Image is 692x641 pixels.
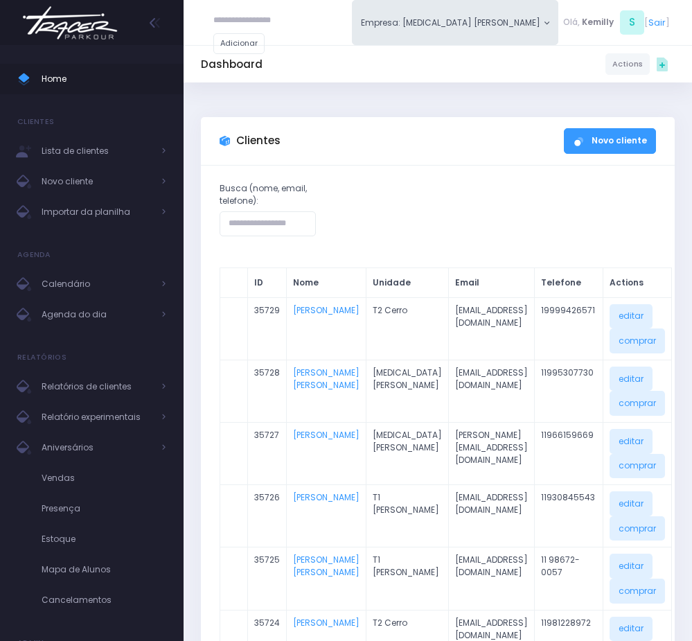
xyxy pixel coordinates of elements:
[366,485,449,547] td: T1 [PERSON_NAME]
[603,267,672,297] th: Actions
[535,422,603,484] td: 11966159669
[558,8,675,37] div: [ ]
[563,16,580,28] span: Olá,
[201,58,263,71] h5: Dashboard
[366,422,449,484] td: [MEDICAL_DATA] [PERSON_NAME]
[293,617,360,629] a: [PERSON_NAME]
[293,367,360,391] a: [PERSON_NAME] [PERSON_NAME]
[220,182,316,207] label: Busca (nome, email, telefone):
[287,267,366,297] th: Nome
[248,267,287,297] th: ID
[42,306,152,324] span: Agenda do dia
[42,500,166,518] span: Presença
[17,108,54,136] h4: Clientes
[449,267,535,297] th: Email
[620,10,644,35] span: S
[535,547,603,610] td: 11 98672-0057
[17,344,66,371] h4: Relatórios
[610,516,665,541] a: comprar
[42,408,152,426] span: Relatório experimentais
[449,297,535,360] td: [EMAIL_ADDRESS][DOMAIN_NAME]
[248,547,287,610] td: 35725
[248,360,287,422] td: 35728
[366,297,449,360] td: T2 Cerro
[213,33,265,54] a: Adicionar
[449,547,535,610] td: [EMAIL_ADDRESS][DOMAIN_NAME]
[42,439,152,457] span: Aniversários
[42,530,166,548] span: Estoque
[248,485,287,547] td: 35726
[236,134,281,147] h3: Clientes
[535,360,603,422] td: 11995307730
[582,16,614,28] span: Kemilly
[605,53,650,74] a: Actions
[293,429,360,441] a: [PERSON_NAME]
[42,203,152,221] span: Importar da planilha
[42,378,152,396] span: Relatórios de clientes
[610,328,665,353] a: comprar
[535,485,603,547] td: 11930845543
[293,554,360,578] a: [PERSON_NAME] [PERSON_NAME]
[610,429,653,454] a: editar
[610,554,653,579] a: editar
[293,304,360,316] a: [PERSON_NAME]
[449,360,535,422] td: [EMAIL_ADDRESS][DOMAIN_NAME]
[42,173,152,191] span: Novo cliente
[564,128,656,153] a: Novo cliente
[293,491,360,503] a: [PERSON_NAME]
[648,16,666,29] a: Sair
[535,297,603,360] td: 19999426571
[610,454,665,479] a: comprar
[42,70,166,88] span: Home
[449,422,535,484] td: [PERSON_NAME][EMAIL_ADDRESS][DOMAIN_NAME]
[366,547,449,610] td: T1 [PERSON_NAME]
[42,275,152,293] span: Calendário
[610,367,653,392] a: editar
[42,561,166,579] span: Mapa de Alunos
[248,422,287,484] td: 35727
[42,469,166,487] span: Vendas
[42,142,152,160] span: Lista de clientes
[610,491,653,516] a: editar
[535,267,603,297] th: Telefone
[248,297,287,360] td: 35729
[17,241,51,269] h4: Agenda
[610,391,665,416] a: comprar
[42,591,166,609] span: Cancelamentos
[610,304,653,329] a: editar
[449,485,535,547] td: [EMAIL_ADDRESS][DOMAIN_NAME]
[366,267,449,297] th: Unidade
[366,360,449,422] td: [MEDICAL_DATA] [PERSON_NAME]
[610,579,665,604] a: comprar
